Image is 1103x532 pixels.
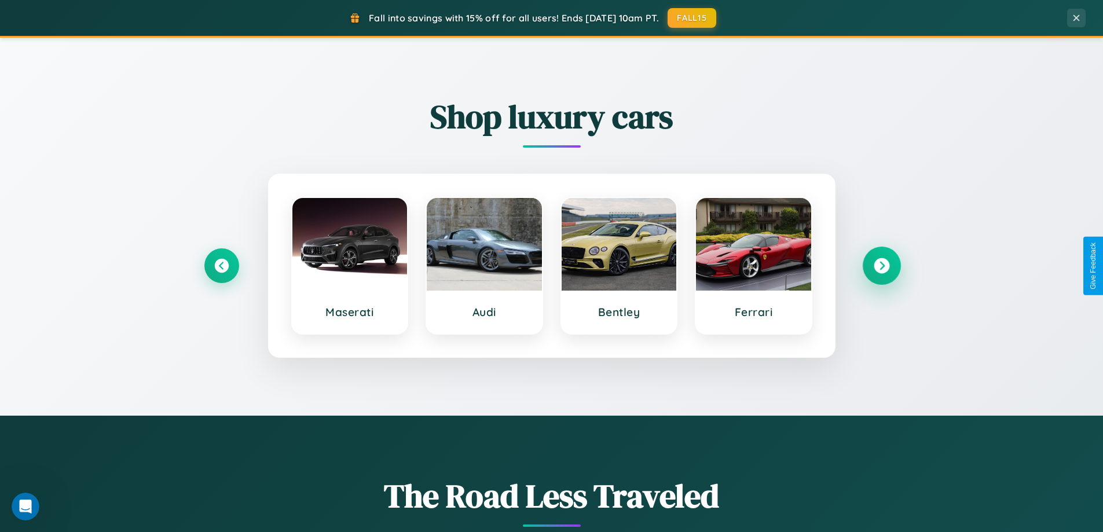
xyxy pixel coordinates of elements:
h3: Maserati [304,305,396,319]
iframe: Intercom live chat [12,493,39,520]
h3: Audi [438,305,530,319]
h1: The Road Less Traveled [204,474,899,518]
div: Give Feedback [1089,243,1097,289]
span: Fall into savings with 15% off for all users! Ends [DATE] 10am PT. [369,12,659,24]
h3: Bentley [573,305,665,319]
h2: Shop luxury cars [204,94,899,139]
button: FALL15 [668,8,716,28]
h3: Ferrari [708,305,800,319]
